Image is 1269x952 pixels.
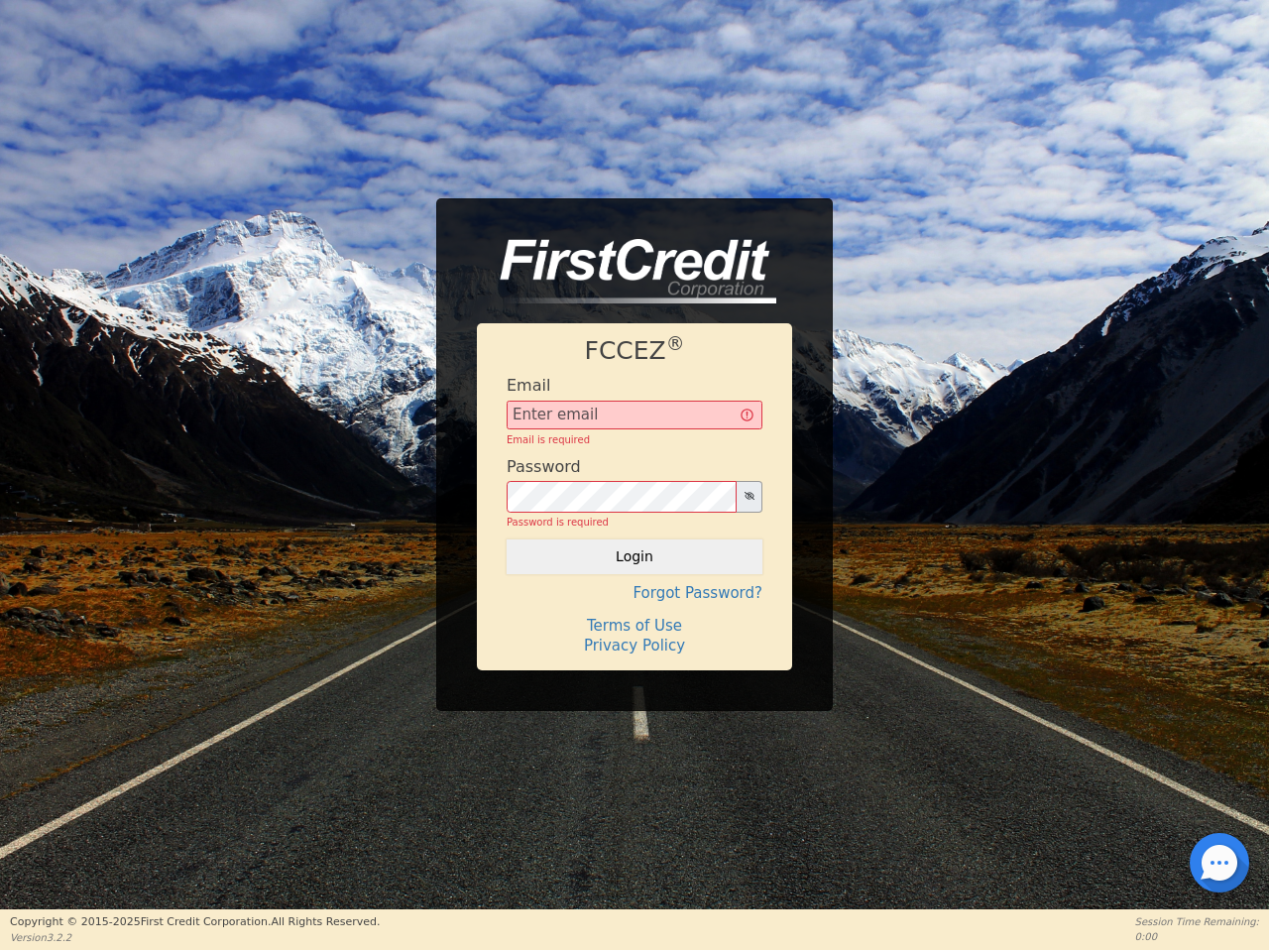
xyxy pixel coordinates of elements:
h4: Email [507,376,550,395]
button: Login [507,539,762,573]
p: Version 3.2.2 [10,930,380,945]
div: Password is required [507,515,762,530]
input: password [507,481,737,513]
input: Enter email [507,401,762,430]
h1: FCCEZ [507,336,762,366]
div: Email is required [507,432,762,447]
h4: Password [507,457,581,476]
img: logo-CMu_cnol.png [477,239,776,304]
p: Copyright © 2015- 2025 First Credit Corporation. [10,914,380,931]
p: Session Time Remaining: [1135,914,1259,929]
h4: Privacy Policy [507,637,762,654]
h4: Forgot Password? [507,584,762,602]
span: All Rights Reserved. [271,915,380,928]
sup: ® [666,333,685,354]
h4: Terms of Use [507,617,762,635]
p: 0:00 [1135,929,1259,944]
